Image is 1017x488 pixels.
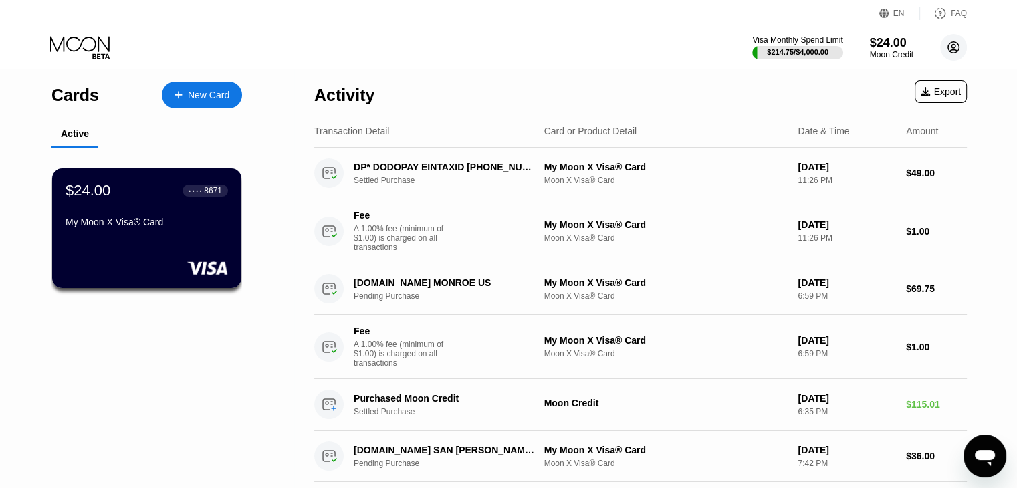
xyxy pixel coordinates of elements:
div: Moon Credit [870,50,913,59]
div: My Moon X Visa® Card [544,335,788,346]
div: 6:35 PM [798,407,895,416]
div: 8671 [204,186,222,195]
iframe: Button to launch messaging window [964,435,1006,477]
div: Export [915,80,967,103]
div: Date & Time [798,126,849,136]
div: [DATE] [798,162,895,172]
div: $24.00 [66,182,110,199]
div: Active [61,128,89,139]
div: $115.01 [906,399,967,410]
div: My Moon X Visa® Card [544,219,788,230]
div: Moon X Visa® Card [544,349,788,358]
div: New Card [188,90,229,101]
div: 6:59 PM [798,349,895,358]
div: Settled Purchase [354,176,551,185]
div: [DOMAIN_NAME] SAN [PERSON_NAME] [GEOGRAPHIC_DATA]Pending PurchaseMy Moon X Visa® CardMoon X Visa®... [314,431,967,482]
div: FAQ [951,9,967,18]
div: A 1.00% fee (minimum of $1.00) is charged on all transactions [354,224,454,252]
div: Amount [906,126,938,136]
div: $1.00 [906,226,967,237]
div: Transaction Detail [314,126,389,136]
div: New Card [162,82,242,108]
div: [DOMAIN_NAME] MONROE USPending PurchaseMy Moon X Visa® CardMoon X Visa® Card[DATE]6:59 PM$69.75 [314,263,967,315]
div: $69.75 [906,283,967,294]
div: $24.00● ● ● ●8671My Moon X Visa® Card [52,168,241,288]
div: [DATE] [798,277,895,288]
div: Pending Purchase [354,291,551,301]
div: EN [893,9,905,18]
div: FeeA 1.00% fee (minimum of $1.00) is charged on all transactionsMy Moon X Visa® CardMoon X Visa® ... [314,315,967,379]
div: Activity [314,86,374,105]
div: My Moon X Visa® Card [544,445,788,455]
div: Visa Monthly Spend Limit$214.75/$4,000.00 [752,35,842,59]
div: Settled Purchase [354,407,551,416]
div: Pending Purchase [354,459,551,468]
div: ● ● ● ● [189,189,202,193]
div: Moon X Visa® Card [544,176,788,185]
div: My Moon X Visa® Card [66,217,228,227]
div: 7:42 PM [798,459,895,468]
div: Purchased Moon CreditSettled PurchaseMoon Credit[DATE]6:35 PM$115.01 [314,379,967,431]
div: $24.00 [870,36,913,50]
div: [DATE] [798,219,895,230]
div: Purchased Moon Credit [354,393,537,404]
div: $24.00Moon Credit [870,36,913,59]
div: My Moon X Visa® Card [544,162,788,172]
div: Moon Credit [544,398,788,408]
div: Card or Product Detail [544,126,637,136]
div: EN [879,7,920,20]
div: [DOMAIN_NAME] SAN [PERSON_NAME] [GEOGRAPHIC_DATA] [354,445,537,455]
div: DP* DODOPAY EINTAXID [PHONE_NUMBER] USSettled PurchaseMy Moon X Visa® CardMoon X Visa® Card[DATE]... [314,148,967,199]
div: My Moon X Visa® Card [544,277,788,288]
div: Cards [51,86,99,105]
div: Export [921,86,961,97]
div: [DATE] [798,335,895,346]
div: [DATE] [798,445,895,455]
div: 11:26 PM [798,176,895,185]
div: $1.00 [906,342,967,352]
div: FAQ [920,7,967,20]
div: [DATE] [798,393,895,404]
div: DP* DODOPAY EINTAXID [PHONE_NUMBER] US [354,162,537,172]
div: FeeA 1.00% fee (minimum of $1.00) is charged on all transactionsMy Moon X Visa® CardMoon X Visa® ... [314,199,967,263]
div: 6:59 PM [798,291,895,301]
div: Moon X Visa® Card [544,233,788,243]
div: A 1.00% fee (minimum of $1.00) is charged on all transactions [354,340,454,368]
div: 11:26 PM [798,233,895,243]
div: $214.75 / $4,000.00 [767,48,828,56]
div: $36.00 [906,451,967,461]
div: Visa Monthly Spend Limit [752,35,842,45]
div: $49.00 [906,168,967,178]
div: Moon X Visa® Card [544,291,788,301]
div: Fee [354,210,447,221]
div: Moon X Visa® Card [544,459,788,468]
div: Fee [354,326,447,336]
div: [DOMAIN_NAME] MONROE US [354,277,537,288]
